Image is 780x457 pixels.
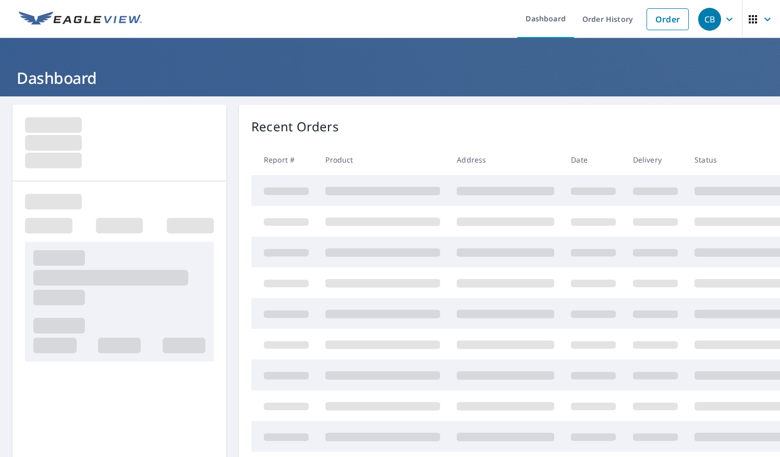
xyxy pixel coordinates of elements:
th: Report # [251,144,317,175]
th: Date [563,144,624,175]
th: Delivery [625,144,686,175]
th: Product [317,144,448,175]
a: Order [647,8,689,30]
h1: Dashboard [13,67,767,89]
div: CB [698,8,721,31]
th: Address [448,144,563,175]
img: EV Logo [19,11,142,27]
p: Recent Orders [251,117,339,136]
